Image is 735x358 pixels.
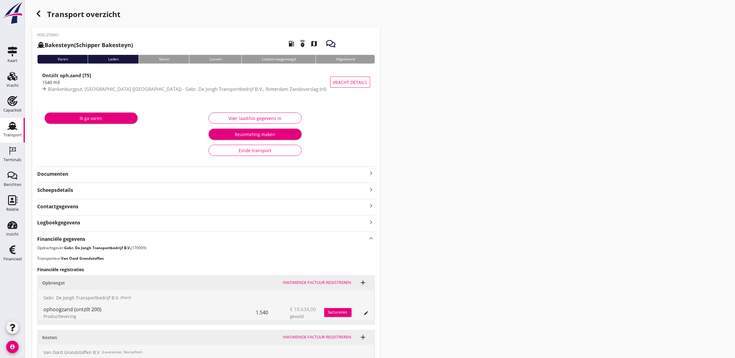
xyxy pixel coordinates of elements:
div: ophoogzand (ontzilt 200) [43,306,256,313]
i: keyboard_arrow_right [368,202,375,210]
strong: Van Oord Grondstoffen [61,256,104,261]
strong: Contactgegevens [37,203,78,210]
div: Gebr. De Jongh Transportbedrijf B.V. [38,290,374,305]
img: logo-small.a267ee39.svg [1,2,24,24]
i: account_circle [6,341,19,353]
span: Blankenburgput, [GEOGRAPHIC_DATA] ([GEOGRAPHIC_DATA]) - Gebr. De Jongh Transportbedrijf B.V., Rot... [48,86,326,92]
div: Inkomende factuur registreren [283,334,352,340]
div: Berichten [4,183,21,187]
i: add [360,334,367,341]
div: Productlevering [43,313,256,320]
strong: Bakesteyn [45,41,74,49]
button: Voer laad/los gegevens in [209,113,302,124]
div: Transport overzicht [32,7,380,22]
div: Beunmeting maken [214,131,297,138]
i: add [360,279,367,286]
i: map [305,35,323,52]
h3: Financiële registraties [37,266,375,273]
i: emergency_share [294,35,311,52]
strong: Logboekgegevens [37,219,80,226]
a: Ontzilt oph.zand [75]1540 m3Blankenburgput, [GEOGRAPHIC_DATA] ([GEOGRAPHIC_DATA]) - Gebr. De Jong... [37,69,375,96]
div: Laden [88,55,139,64]
div: 1.540 [256,305,290,320]
button: Inkomende factuur registreren [281,278,354,287]
span: Vracht details [333,79,367,86]
div: Einde transport [214,147,296,154]
p: Transporteur: [37,256,375,261]
div: Transport [3,133,22,137]
div: Inzicht [6,232,19,236]
i: keyboard_arrow_right [368,185,375,194]
i: edit [364,311,369,316]
div: Varen [139,55,189,64]
div: 1540 m3 [42,79,330,86]
span: € 18.634,00 [290,306,316,313]
div: Lossen [189,55,241,64]
div: factureren [324,309,352,316]
p: Opdrachtgever: (170009) [37,245,375,251]
strong: Kosten [42,334,57,340]
i: keyboard_arrow_up [368,234,375,243]
div: Varen [37,55,88,64]
i: keyboard_arrow_right [368,170,375,177]
div: Vracht [7,83,19,87]
p: VOG-250661 [37,32,133,38]
div: Ik ga varen [50,115,133,122]
div: gevuld [290,313,324,320]
strong: Documenten [37,170,368,178]
strong: Scheepsdetails [37,187,73,194]
div: Capaciteit [3,108,22,112]
button: Inkomende factuur registreren [281,333,354,342]
strong: Financiële gegevens [37,236,85,243]
div: Kaart [7,59,17,63]
div: Terminals [3,158,21,162]
div: Relatie [6,207,19,211]
div: Voer laad/los gegevens in [214,115,296,122]
i: local_gas_station [283,35,300,52]
div: Afgeleverd [316,55,375,64]
strong: Opbrengst [42,280,65,286]
button: Ik ga varen [45,113,138,124]
strong: Ontzilt oph.zand [75] [42,72,91,78]
i: keyboard_arrow_right [368,218,375,226]
button: Einde transport [209,145,302,156]
strong: Gebr. De Jongh Transportbedrijf B.V. [64,245,131,250]
small: (Klant) [121,295,131,300]
button: Beunmeting maken [209,129,302,140]
button: factureren [324,308,352,317]
h2: (Schipper Bakesteyn) [37,41,133,49]
div: Inkomende factuur registreren [283,280,352,286]
div: Financieel [3,257,22,261]
small: (Leverancier, Bevrachter) [102,350,142,355]
div: Losbon toegevoegd [241,55,316,64]
button: Vracht details [330,77,370,88]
